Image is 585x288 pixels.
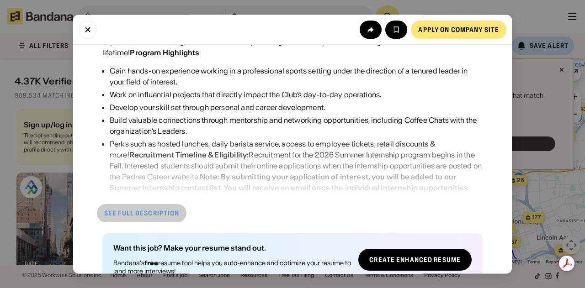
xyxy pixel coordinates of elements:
div: Create Enhanced Resume [369,257,461,263]
div: Bandana's resume tool helps you auto-enhance and optimize your resume to land more interviews! [113,259,351,276]
div: Apply on company site [418,26,499,32]
div: Perks such as hosted lunches, daily barista service, access to employee tickets, retail discounts... [110,139,483,237]
div: See full description [104,210,179,217]
b: free [144,259,158,267]
div: Want this job? Make your resume stand out. [113,245,351,252]
div: Develop your skill set through personal and career development. [110,102,483,113]
div: Work on influential projects that directly impact the Club’s day-to-day operations. [110,89,483,100]
div: Program Highlights [130,48,199,58]
div: Gain hands-on experience working in a professional sports setting under the direction of a tenure... [110,66,483,88]
button: Close [79,20,97,38]
div: Note: By submitting your application of interest, you will be added to our Summer Internship cont... [110,173,480,215]
div: Build valuable connections through mentorship and networking opportunities, including Coffee Chat... [110,115,483,137]
div: Recruitment Timeline & Eligibility: [129,151,249,160]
